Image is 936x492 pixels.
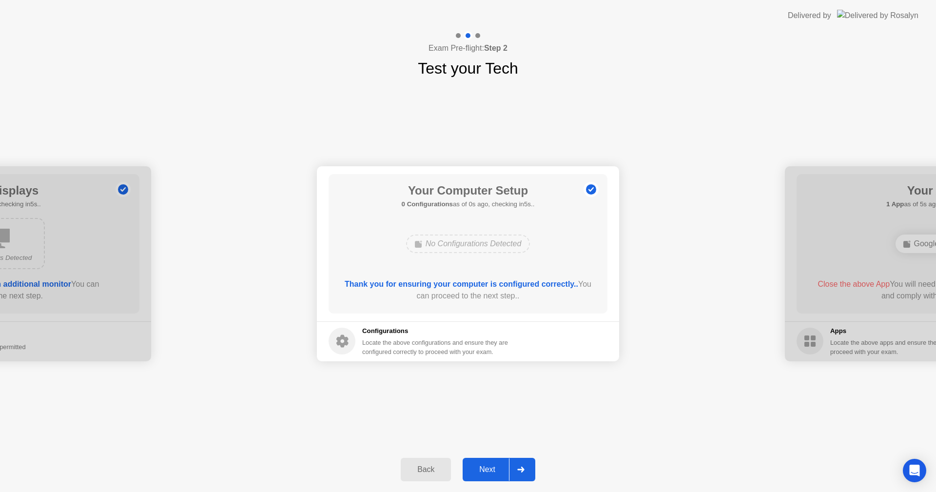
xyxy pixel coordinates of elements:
h4: Exam Pre-flight: [429,42,507,54]
div: Next [466,465,509,474]
b: Step 2 [484,44,507,52]
div: Back [404,465,448,474]
button: Next [463,458,535,481]
button: Back [401,458,451,481]
h1: Your Computer Setup [402,182,535,199]
div: Open Intercom Messenger [903,459,926,482]
img: Delivered by Rosalyn [837,10,918,21]
h5: as of 0s ago, checking in5s.. [402,199,535,209]
div: Locate the above configurations and ensure they are configured correctly to proceed with your exam. [362,338,510,356]
b: Thank you for ensuring your computer is configured correctly.. [345,280,578,288]
div: Delivered by [788,10,831,21]
b: 0 Configurations [402,200,453,208]
h1: Test your Tech [418,57,518,80]
div: No Configurations Detected [406,235,530,253]
div: You can proceed to the next step.. [343,278,594,302]
h5: Configurations [362,326,510,336]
